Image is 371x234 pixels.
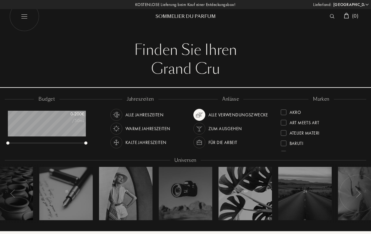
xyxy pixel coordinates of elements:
[170,157,201,164] div: Universen
[9,2,39,31] img: burger_white.png
[10,189,15,198] img: arr_left.svg
[184,189,188,194] span: 23
[53,111,84,117] div: 0 - 200 €
[14,60,357,78] div: Grand Cru
[308,96,334,103] div: marken
[330,14,335,19] img: search_icn_white.svg
[208,123,242,135] div: Zum Ausgehen
[290,138,303,146] div: Baruti
[195,124,204,133] img: usage_occasion_party_white.svg
[195,110,204,119] img: usage_occasion_all.svg
[112,124,121,133] img: usage_season_hot_white.svg
[244,189,247,194] span: 49
[148,13,223,20] div: Sommelier du Parfum
[303,189,307,194] span: 24
[290,148,321,157] div: Binet-Papillon
[313,2,332,8] span: Lieferland:
[65,189,68,194] span: 15
[195,138,204,147] img: usage_occasion_work_white.svg
[352,13,358,19] span: ( 0 )
[125,136,167,148] div: Kalte Jahreszeiten
[122,96,158,103] div: jahreszeiten
[208,109,268,121] div: Alle Verwendungszwecke
[112,110,121,119] img: usage_season_average_white.svg
[356,189,361,198] img: arr_left.svg
[14,41,357,60] div: Finden Sie Ihren
[290,128,319,136] div: Atelier Materi
[218,96,243,103] div: anlässe
[112,138,121,147] img: usage_season_cold_white.svg
[290,107,301,115] div: Akro
[53,117,84,124] div: /50mL
[125,123,170,135] div: Warme Jahreszeiten
[125,189,128,194] span: 37
[208,136,237,148] div: Für die Arbeit
[125,109,163,121] div: Alle Jahreszeiten
[34,96,59,103] div: budget
[344,13,349,19] img: cart_white.svg
[290,117,319,126] div: Art Meets Art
